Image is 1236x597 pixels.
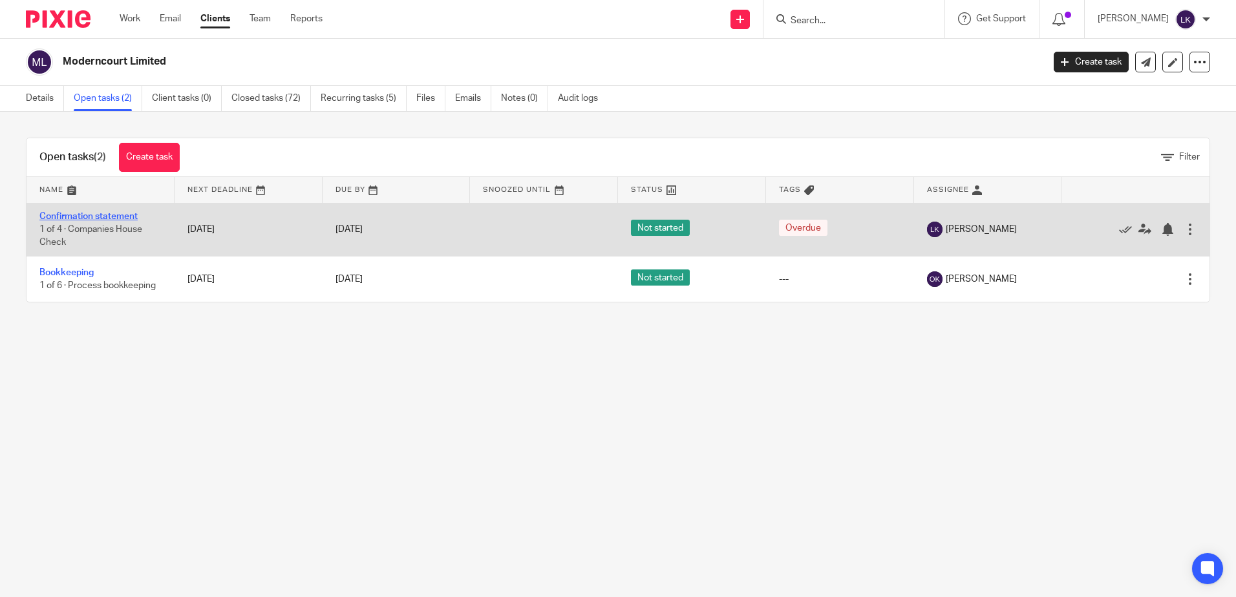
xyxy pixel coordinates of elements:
[26,10,91,28] img: Pixie
[74,86,142,111] a: Open tasks (2)
[200,12,230,25] a: Clients
[779,273,901,286] div: ---
[336,275,363,284] span: [DATE]
[175,203,323,256] td: [DATE]
[927,271,943,287] img: svg%3E
[152,86,222,111] a: Client tasks (0)
[119,143,180,172] a: Create task
[976,14,1026,23] span: Get Support
[175,256,323,302] td: [DATE]
[39,268,94,277] a: Bookkeeping
[39,151,106,164] h1: Open tasks
[120,12,140,25] a: Work
[290,12,323,25] a: Reports
[946,273,1017,286] span: [PERSON_NAME]
[39,281,156,290] span: 1 of 6 · Process bookkeeping
[779,186,801,193] span: Tags
[231,86,311,111] a: Closed tasks (72)
[789,16,906,27] input: Search
[39,212,138,221] a: Confirmation statement
[1179,152,1200,162] span: Filter
[416,86,445,111] a: Files
[250,12,271,25] a: Team
[94,152,106,162] span: (2)
[63,55,840,68] h2: Moderncourt Limited
[1119,223,1138,236] a: Mark as done
[39,225,142,247] span: 1 of 4 · Companies House Check
[336,225,363,234] span: [DATE]
[160,12,181,25] a: Email
[1175,9,1196,30] img: svg%3E
[631,269,690,286] span: Not started
[927,222,943,237] img: svg%3E
[1098,12,1169,25] p: [PERSON_NAME]
[1054,52,1129,72] a: Create task
[321,86,407,111] a: Recurring tasks (5)
[501,86,548,111] a: Notes (0)
[558,86,608,111] a: Audit logs
[26,86,64,111] a: Details
[631,220,690,236] span: Not started
[455,86,491,111] a: Emails
[483,186,551,193] span: Snoozed Until
[26,48,53,76] img: svg%3E
[946,223,1017,236] span: [PERSON_NAME]
[779,220,827,236] span: Overdue
[631,186,663,193] span: Status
